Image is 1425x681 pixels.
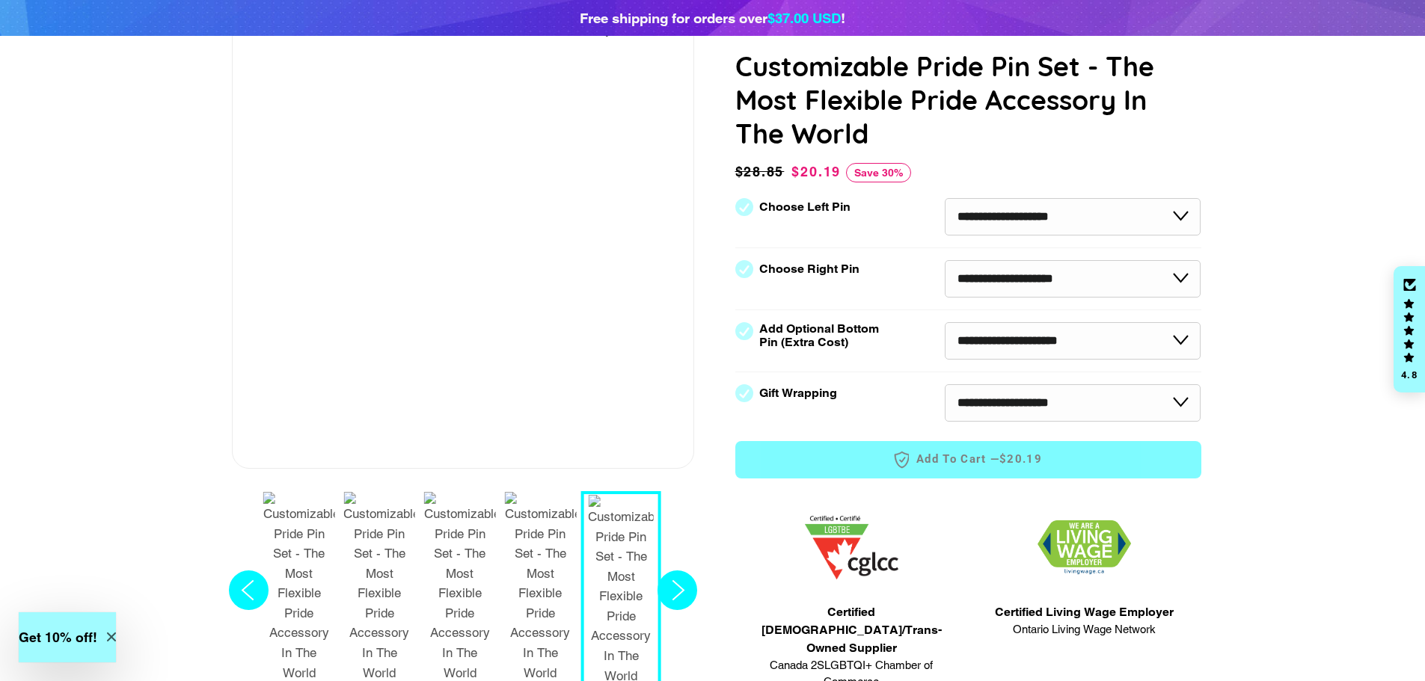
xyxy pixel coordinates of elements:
[735,161,788,182] span: $28.85
[735,441,1201,478] button: Add to Cart —$20.19
[1038,520,1131,575] img: 1706832627.png
[995,621,1174,638] span: Ontario Living Wage Network
[759,322,885,349] label: Add Optional Bottom Pin (Extra Cost)
[791,164,841,179] span: $20.19
[846,163,911,182] span: Save 30%
[580,7,845,28] div: Free shipping for orders over !
[805,516,898,579] img: 1705457225.png
[999,452,1042,467] span: $20.19
[759,262,859,276] label: Choose Right Pin
[1400,370,1418,380] div: 4.8
[759,200,851,214] label: Choose Left Pin
[743,603,961,657] span: Certified [DEMOGRAPHIC_DATA]/Trans-Owned Supplier
[758,450,1179,469] span: Add to Cart —
[735,49,1201,150] h1: Customizable Pride Pin Set - The Most Flexible Pride Accessory In The World
[1394,266,1425,393] div: Click to open Judge.me floating reviews tab
[767,10,841,26] span: $37.00 USD
[995,603,1174,621] span: Certified Living Wage Employer
[759,386,837,400] label: Gift Wrapping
